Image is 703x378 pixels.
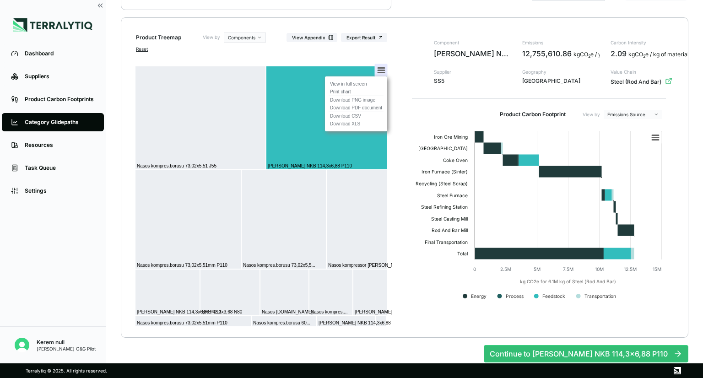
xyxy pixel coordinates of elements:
label: View by [583,112,600,117]
text: Final Transportation [425,239,468,245]
text: Nasos [DOMAIN_NAME]... [262,309,316,314]
text: Total [457,251,468,256]
button: Emissions Source [604,110,662,119]
li: Download PDF document [329,104,384,112]
img: Logo [13,18,92,32]
text: Iron Furnace (Sinter) [422,169,468,174]
text: 15M [653,266,661,272]
text: kg CO2e for 6.1M kg of Steel (Rod And Bar) [520,279,616,285]
button: Components [224,32,266,43]
button: View Appendix [287,33,337,42]
div: Category Glidepaths [25,119,95,126]
div: kgCO e / kg of material [628,51,689,58]
div: Product Treemap [136,34,195,41]
text: Nasos kompres.borusu 73,02x5,5... [243,263,315,268]
text: Transportation [584,293,616,299]
div: Dashboard [25,50,95,57]
text: 0 [473,266,476,272]
span: [PERSON_NAME] NKB 114,3x6,88 P110 [434,48,511,59]
button: Continue to [PERSON_NAME] NKB 114,3x6,88 P110 [484,345,688,362]
text: 2.5M [500,266,511,272]
div: Product Carbon Footprints [25,96,95,103]
button: Export Result [341,33,387,42]
span: Supplier [434,69,511,75]
sub: 2 [643,54,645,59]
text: Iron Ore Mining [434,134,468,140]
sub: 2 [588,54,590,59]
text: Energy [471,293,487,299]
text: [PERSON_NAME] NKB 114,3x6,88 ... [319,320,396,325]
div: Resources [25,141,95,149]
div: Suppliers [25,73,95,80]
text: [PERSON_NAME]... [355,309,396,314]
text: 7.5M [563,266,573,272]
button: Open user button [11,334,33,356]
text: Nasos kompres.borusu 60... [253,320,310,325]
text: Nasos kompres.borusu 73,02x5,51 J55 [137,163,216,168]
div: Settings [25,187,95,194]
text: Process [506,293,524,299]
text: Steel Casting Mill [431,216,468,222]
text: Nasos kompressor [PERSON_NAME]... [328,263,409,268]
text: 5M [534,266,541,272]
li: Print chart [329,88,384,96]
span: [GEOGRAPHIC_DATA] [522,77,600,85]
text: [PERSON_NAME] NKB 114,3x6,88 P110 [137,309,221,314]
text: Nasos kompres.... [311,309,348,314]
div: 2.09 [611,48,688,59]
label: View by [203,32,220,43]
span: Emissions [522,40,600,45]
text: Recycling (Steel Scrap) [416,181,468,187]
text: Steel Furnace [437,193,468,198]
span: Value Chain [611,69,688,75]
img: Kerem [15,338,29,352]
div: [PERSON_NAME] O&G Pilot [37,346,96,351]
span: Carbon Intensity [611,40,688,45]
span: SS5 [434,77,511,85]
text: 10M [595,266,604,272]
text: Rod And Bar Mill [432,227,468,233]
text: [PERSON_NAME] NKB 114,3x6,88 P110 [268,163,352,168]
text: Steel Refining Station [421,204,468,210]
text: Coke Oven [443,157,468,163]
text: Nasos kompres.borusu 73,02x5,51mm P110 [137,320,227,325]
text: Nasos kompres.borusu 73,02x5,51mm P110 [137,263,227,268]
h2: Product Carbon Footprint [500,111,566,118]
span: Geography [522,69,600,75]
text: 12.5M [624,266,637,272]
text: [GEOGRAPHIC_DATA] [418,146,468,151]
div: Kerem null [37,339,96,346]
li: Download PNG image [329,96,384,104]
li: View in full screen [329,80,384,88]
div: Steel (Rod And Bar) [611,77,688,86]
li: Download CSV [329,112,384,120]
span: kg CO e / year [573,51,610,58]
text: Feedstock [542,293,565,299]
text: NKB 48,3x3,68 N80 [202,309,243,314]
div: 12,755,610.86 [522,48,600,59]
div: Task Queue [25,164,95,172]
span: Component [434,40,511,45]
button: Reset [136,46,148,52]
li: Download XLS [329,120,384,128]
